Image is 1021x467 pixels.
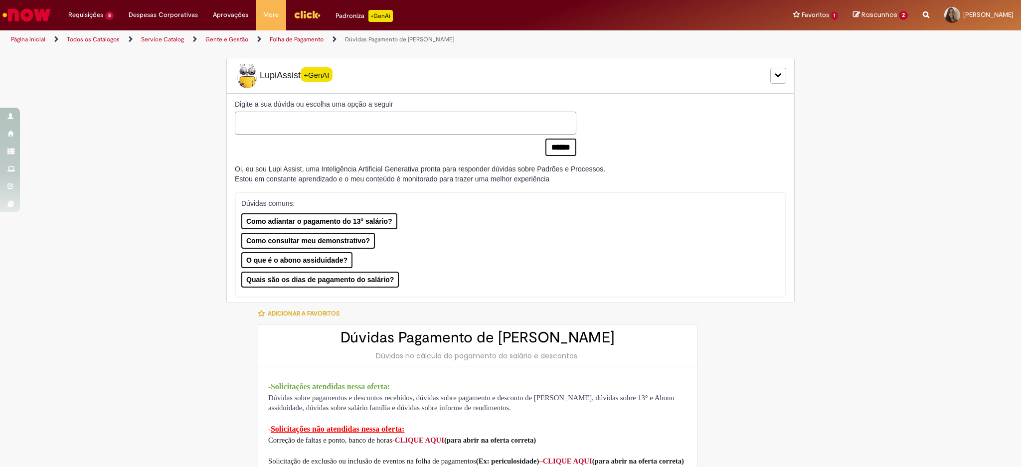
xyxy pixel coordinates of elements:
div: Oi, eu sou Lupi Assist, uma Inteligência Artificial Generativa pronta para responder dúvidas sobr... [235,164,605,184]
span: Aprovações [213,10,248,20]
span: 2 [899,11,908,20]
span: - [268,425,271,433]
ul: Trilhas de página [7,30,673,49]
button: Adicionar a Favoritos [258,303,345,324]
a: Todos os Catálogos [67,35,120,43]
span: Solicitação de exclusão ou inclusão de eventos na folha de pagamentos [268,457,476,465]
span: 1 [831,11,839,20]
span: Adicionar a Favoritos [268,310,340,317]
span: LupiAssist [235,63,333,88]
span: Correção de faltas e ponto, banco de horas [268,436,392,444]
span: (para abrir na oferta correta) [592,457,684,465]
img: click_logo_yellow_360x200.png [294,7,321,22]
span: Rascunhos [861,10,897,19]
span: - [392,436,395,444]
span: Favoritos [802,10,829,20]
button: O que é o abono assiduidade? [241,252,352,268]
img: Lupi [235,63,260,88]
button: Como adiantar o pagamento do 13° salário? [241,213,397,229]
div: Dúvidas no cálculo do pagamento do salário e descontos. [268,351,687,361]
p: Dúvidas sobre pagamentos e descontos recebidos, dúvidas sobre pagamento e desconto de [PERSON_NAM... [268,393,687,414]
span: More [263,10,279,20]
button: Como consultar meu demonstrativo? [241,233,375,249]
span: (para abrir na oferta correta) [444,436,536,444]
span: 8 [105,11,114,20]
span: Requisições [68,10,103,20]
span: Despesas Corporativas [129,10,198,20]
span: – [539,457,542,465]
span: - [268,383,271,391]
p: Dúvidas comuns: [241,198,765,208]
a: Página inicial [11,35,45,43]
span: Solicitações não atendidas nessa oferta: [271,425,404,433]
img: ServiceNow [1,5,52,25]
div: Padroniza [336,10,393,22]
span: Solicitações atendidas nessa oferta: [271,382,390,391]
a: CLIQUE AQUI [395,436,444,444]
a: CLIQUE AQUI [543,457,592,465]
a: Rascunhos [853,10,908,20]
a: Gente e Gestão [205,35,248,43]
button: Quais são os dias de pagamento do salário? [241,272,399,288]
h2: Dúvidas Pagamento de [PERSON_NAME] [268,329,687,346]
a: Folha de Pagamento [270,35,324,43]
p: +GenAi [368,10,393,22]
a: Service Catalog [141,35,184,43]
span: [PERSON_NAME] [963,10,1014,19]
a: Dúvidas Pagamento de [PERSON_NAME] [345,35,454,43]
span: (Ex: periculosidade) [476,457,684,465]
div: LupiLupiAssist+GenAI [226,58,795,94]
span: +GenAI [301,67,333,82]
label: Digite a sua dúvida ou escolha uma opção a seguir [235,99,576,109]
